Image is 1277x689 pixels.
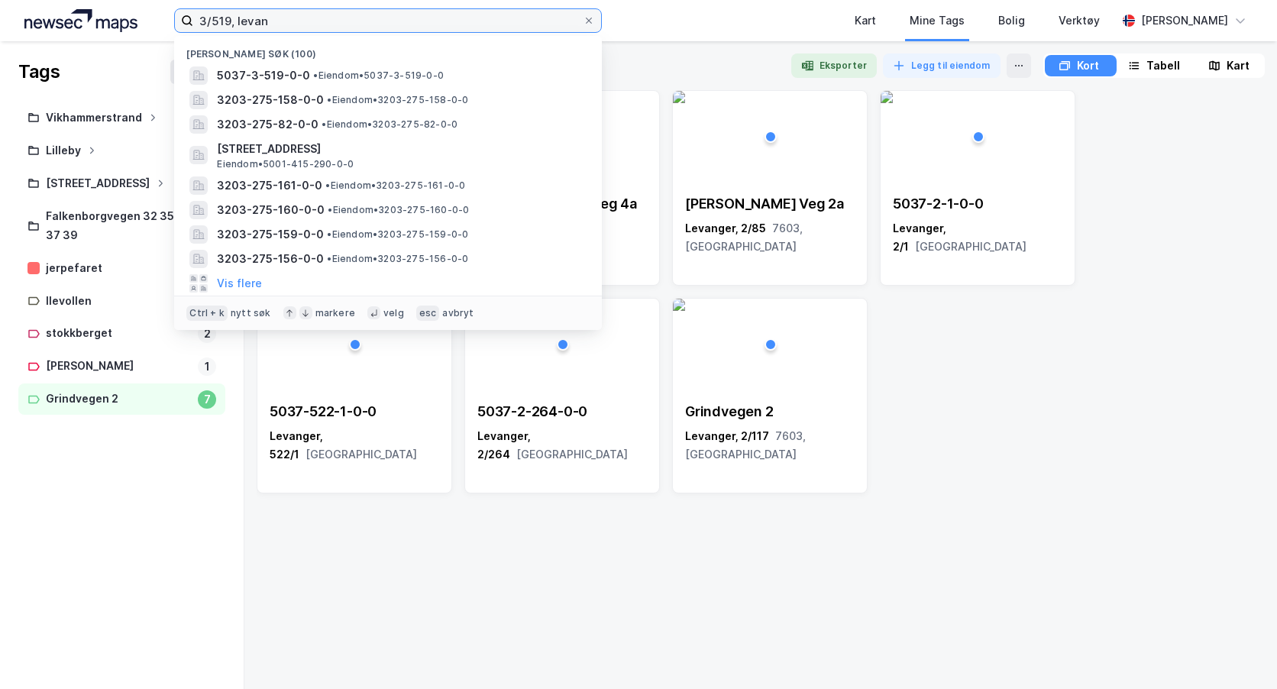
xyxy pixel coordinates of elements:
div: [PERSON_NAME] [1141,11,1228,30]
div: Tags [18,60,60,84]
span: Eiendom • 3203-275-82-0-0 [322,118,457,131]
div: Levanger, 2/117 [685,427,855,464]
span: 3203-275-161-0-0 [217,176,322,195]
div: Kart [855,11,876,30]
span: [GEOGRAPHIC_DATA] [915,240,1026,253]
div: Verktøy [1059,11,1100,30]
div: Ctrl + k [186,306,228,321]
span: [GEOGRAPHIC_DATA] [306,448,417,461]
div: Kart [1227,57,1250,75]
span: Eiendom • 3203-275-158-0-0 [327,94,468,106]
div: Kontrollprogram for chat [1201,616,1277,689]
span: Eiendom • 3203-275-156-0-0 [327,253,468,265]
div: 5037-2-1-0-0 [893,195,1062,213]
span: Eiendom • 5037-3-519-0-0 [313,70,444,82]
span: [GEOGRAPHIC_DATA] [516,448,628,461]
div: markere [315,307,355,319]
div: Mine Tags [910,11,965,30]
div: Levanger, 2/1 [893,219,1062,256]
a: [PERSON_NAME]1 [18,351,225,382]
div: jerpefaret [46,259,192,278]
div: Levanger, 2/85 [685,219,855,256]
span: 3203-275-158-0-0 [217,91,324,109]
div: Grindvegen 2 [46,390,192,409]
span: 7603, [GEOGRAPHIC_DATA] [685,429,806,461]
span: 5037-3-519-0-0 [217,66,310,85]
span: • [328,204,332,215]
div: Kort [1077,57,1099,75]
div: Falkenborgvegen 32 35 37 39 [46,207,186,245]
div: stokkberget [46,324,192,343]
div: Levanger, 522/1 [270,427,439,464]
span: • [325,180,330,191]
span: 7603, [GEOGRAPHIC_DATA] [685,222,803,253]
div: 2 [198,325,216,343]
img: 256x120 [881,91,893,103]
a: stokkberget2 [18,318,225,349]
div: esc [416,306,440,321]
div: nytt søk [231,307,271,319]
img: 256x120 [673,299,685,311]
span: Eiendom • 3203-275-160-0-0 [328,204,469,216]
button: Vis flere [217,274,262,293]
span: Eiendom • 3203-275-159-0-0 [327,228,468,241]
iframe: Chat Widget [1201,616,1277,689]
div: Tabell [1146,57,1180,75]
a: Grindvegen 27 [18,383,225,415]
button: Legg til eiendom [883,53,1001,78]
span: [STREET_ADDRESS] [217,140,584,158]
div: 5037-522-1-0-0 [270,403,439,421]
div: [PERSON_NAME] søk (100) [174,36,602,63]
div: [PERSON_NAME] [46,357,192,376]
img: 256x120 [673,91,685,103]
span: Eiendom • 3203-275-161-0-0 [325,180,465,192]
a: Ilevollen2 [18,286,225,317]
span: Eiendom • 5001-415-290-0-0 [217,158,354,170]
button: Eksporter [791,53,877,78]
div: Ilevollen [46,292,192,311]
img: logo.a4113a55bc3d86da70a041830d287a7e.svg [24,9,137,32]
span: 3203-275-160-0-0 [217,201,325,219]
div: velg [383,307,404,319]
div: 5037-2-264-0-0 [477,403,647,421]
div: [STREET_ADDRESS] [46,174,150,193]
span: • [313,70,318,81]
input: Søk på adresse, matrikkel, gårdeiere, leietakere eller personer [193,9,583,32]
span: • [327,94,331,105]
div: avbryt [442,307,474,319]
span: 3203-275-156-0-0 [217,250,324,268]
span: 3203-275-82-0-0 [217,115,318,134]
div: 7 [198,390,216,409]
div: 1 [198,357,216,376]
span: • [327,253,331,264]
span: • [322,118,326,130]
div: Bolig [998,11,1025,30]
div: Levanger, 2/264 [477,427,647,464]
div: Vikhammerstrand [46,108,142,128]
a: jerpefaret1 [18,253,225,284]
div: [PERSON_NAME] Veg 2a [685,195,855,213]
div: Lilleby [46,141,81,160]
span: • [327,228,331,240]
div: Grindvegen 2 [685,403,855,421]
span: 3203-275-159-0-0 [217,225,324,244]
